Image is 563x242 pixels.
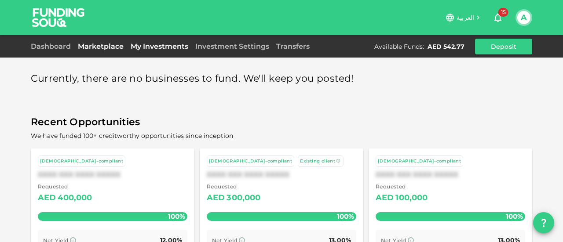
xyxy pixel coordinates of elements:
[475,39,532,54] button: Deposit
[209,158,292,165] div: [DEMOGRAPHIC_DATA]-compliant
[517,11,530,24] button: A
[74,42,127,51] a: Marketplace
[457,14,474,22] span: العربية
[300,158,335,164] span: Existing client
[504,210,525,223] span: 100%
[428,42,464,51] div: AED 542.77
[273,42,313,51] a: Transfers
[207,191,225,205] div: AED
[192,42,273,51] a: Investment Settings
[31,132,233,140] span: We have funded 100+ creditworthy opportunities since inception
[374,42,424,51] div: Available Funds :
[38,170,187,179] div: XXXX XXX XXXX XXXXX
[489,9,507,26] button: 15
[38,191,56,205] div: AED
[395,191,428,205] div: 100,000
[207,170,356,179] div: XXXX XXX XXXX XXXXX
[31,70,354,87] span: Currently, there are no businesses to fund. We'll keep you posted!
[376,170,525,179] div: XXXX XXX XXXX XXXXX
[40,158,123,165] div: [DEMOGRAPHIC_DATA]-compliant
[58,191,92,205] div: 400,000
[376,191,394,205] div: AED
[335,210,356,223] span: 100%
[533,212,554,233] button: question
[378,158,461,165] div: [DEMOGRAPHIC_DATA]-compliant
[31,42,74,51] a: Dashboard
[127,42,192,51] a: My Investments
[166,210,187,223] span: 100%
[31,114,532,131] span: Recent Opportunities
[38,182,92,191] span: Requested
[498,8,508,17] span: 15
[227,191,260,205] div: 300,000
[376,182,428,191] span: Requested
[207,182,261,191] span: Requested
